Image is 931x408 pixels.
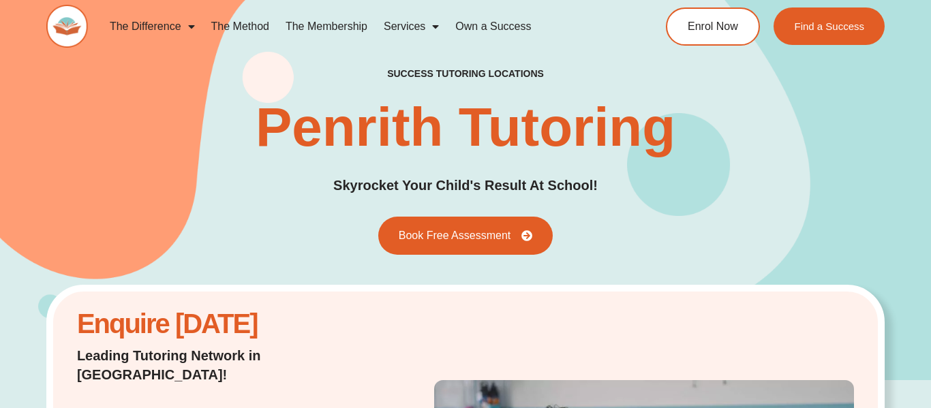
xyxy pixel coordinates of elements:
[399,230,511,241] span: Book Free Assessment
[378,217,553,255] a: Book Free Assessment
[705,254,931,408] iframe: Chat Widget
[688,21,738,32] span: Enrol Now
[376,11,447,42] a: Services
[447,11,539,42] a: Own a Success
[102,11,203,42] a: The Difference
[666,7,760,46] a: Enrol Now
[333,175,598,196] h2: Skyrocket Your Child's Result At School!
[256,100,675,155] h1: Penrith Tutoring
[277,11,376,42] a: The Membership
[77,346,352,384] h2: Leading Tutoring Network in [GEOGRAPHIC_DATA]!
[794,21,864,31] span: Find a Success
[387,67,544,80] h2: success tutoring locations
[203,11,277,42] a: The Method
[77,315,352,332] h2: Enquire [DATE]
[102,11,618,42] nav: Menu
[774,7,885,45] a: Find a Success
